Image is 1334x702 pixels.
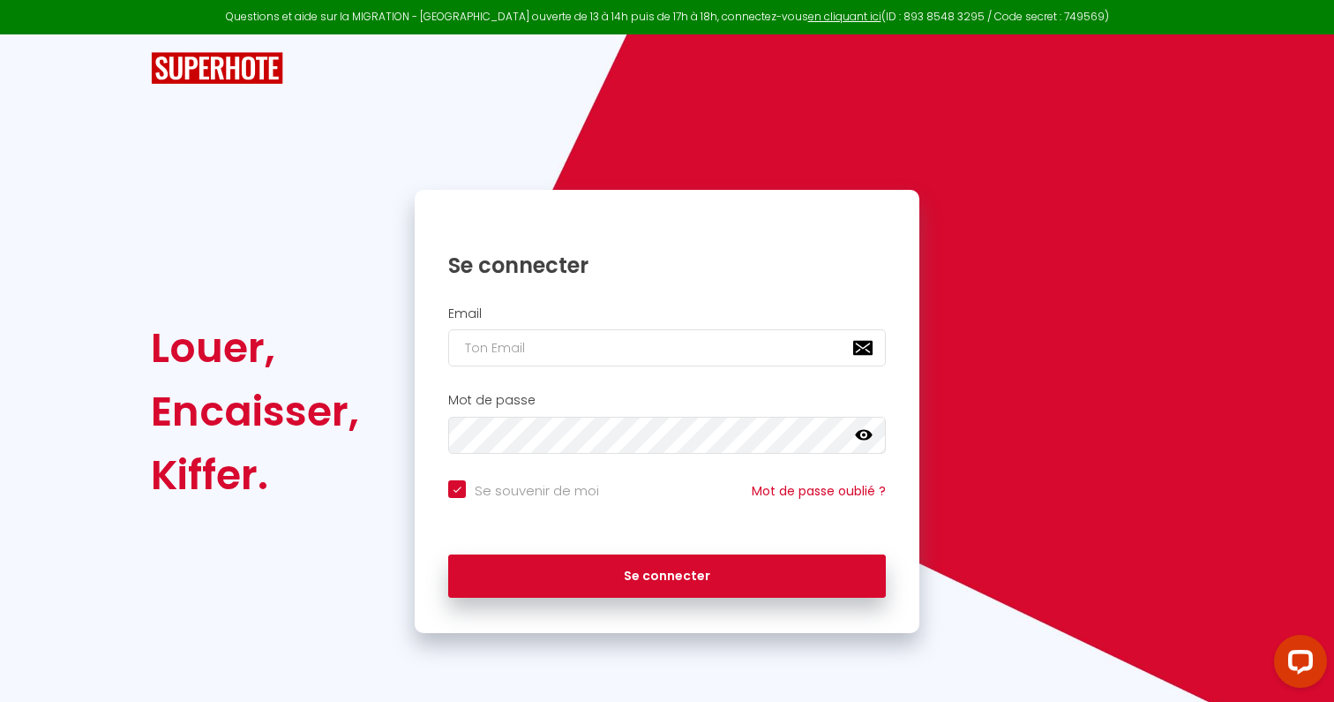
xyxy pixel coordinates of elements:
iframe: LiveChat chat widget [1260,628,1334,702]
input: Ton Email [448,329,886,366]
h2: Email [448,306,886,321]
a: Mot de passe oublié ? [752,482,886,500]
div: Kiffer. [151,443,359,507]
h2: Mot de passe [448,393,886,408]
div: Louer, [151,316,359,380]
img: SuperHote logo [151,52,283,85]
a: en cliquant ici [808,9,881,24]
h1: Se connecter [448,252,886,279]
div: Encaisser, [151,380,359,443]
button: Se connecter [448,555,886,599]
